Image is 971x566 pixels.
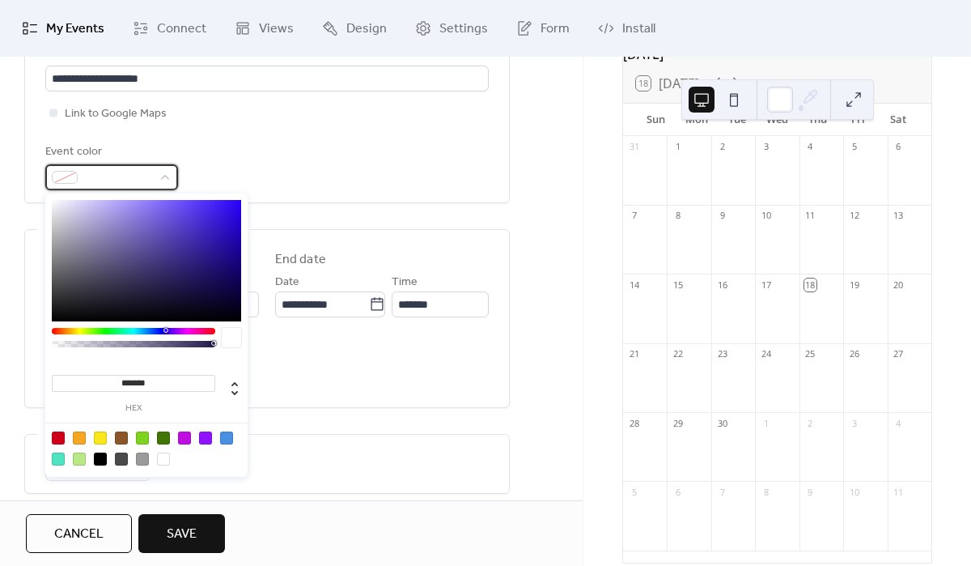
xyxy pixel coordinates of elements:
div: Location [45,44,485,63]
div: 11 [893,486,905,498]
div: #4A90E2 [220,432,233,445]
div: Event color [45,143,175,162]
div: 12 [848,210,860,222]
div: #7ED321 [136,432,149,445]
div: 5 [848,141,860,153]
div: 29 [672,417,684,429]
div: 11 [804,210,816,222]
div: 15 [672,279,684,291]
div: Sat [878,104,918,136]
div: #8B572A [115,432,128,445]
a: My Events [10,6,117,50]
div: 8 [760,486,772,498]
a: Form [504,6,582,50]
div: 10 [760,210,772,222]
div: 27 [893,348,905,360]
div: #000000 [94,453,107,466]
span: Time [392,273,418,292]
span: Link to Google Maps [65,104,167,124]
span: Connect [157,19,206,39]
div: 5 [628,486,640,498]
div: 6 [672,486,684,498]
div: 4 [893,417,905,429]
div: 1 [760,417,772,429]
div: 9 [716,210,728,222]
div: #4A4A4A [115,453,128,466]
span: Form [541,19,570,39]
div: 7 [716,486,728,498]
div: 8 [672,210,684,222]
div: End date [275,250,326,270]
div: 28 [628,417,640,429]
span: Views [259,19,294,39]
div: 25 [804,348,816,360]
div: #9013FE [199,432,212,445]
div: 23 [716,348,728,360]
div: 17 [760,279,772,291]
span: Design [346,19,387,39]
div: Sun [636,104,676,136]
div: 7 [628,210,640,222]
span: My Events [46,19,104,39]
div: 13 [893,210,905,222]
div: 30 [716,417,728,429]
div: 21 [628,348,640,360]
div: 19 [848,279,860,291]
a: Design [310,6,399,50]
div: 9 [804,486,816,498]
div: 18 [804,279,816,291]
div: 16 [716,279,728,291]
div: #FFFFFF [157,453,170,466]
div: #B8E986 [73,453,86,466]
a: Settings [403,6,500,50]
label: hex [52,404,215,413]
div: #F5A623 [73,432,86,445]
div: 4 [804,141,816,153]
div: 3 [760,141,772,153]
div: 10 [848,486,860,498]
span: Cancel [54,525,104,544]
span: Install [622,19,655,39]
div: Mon [676,104,717,136]
button: Cancel [26,514,132,553]
div: 31 [628,141,640,153]
div: 6 [893,141,905,153]
div: 14 [628,279,640,291]
span: Date [275,273,299,292]
div: 22 [672,348,684,360]
a: Views [223,6,306,50]
span: Settings [439,19,488,39]
a: Connect [121,6,218,50]
div: 24 [760,348,772,360]
div: 20 [893,279,905,291]
div: #9B9B9B [136,453,149,466]
div: #50E3C2 [52,453,65,466]
div: 2 [804,417,816,429]
div: #BD10E0 [178,432,191,445]
div: #D0021B [52,432,65,445]
div: #F8E71C [94,432,107,445]
div: 3 [848,417,860,429]
span: Save [167,525,197,544]
div: 2 [716,141,728,153]
a: Install [586,6,668,50]
div: 1 [672,141,684,153]
div: #417505 [157,432,170,445]
button: Save [138,514,225,553]
div: 26 [848,348,860,360]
